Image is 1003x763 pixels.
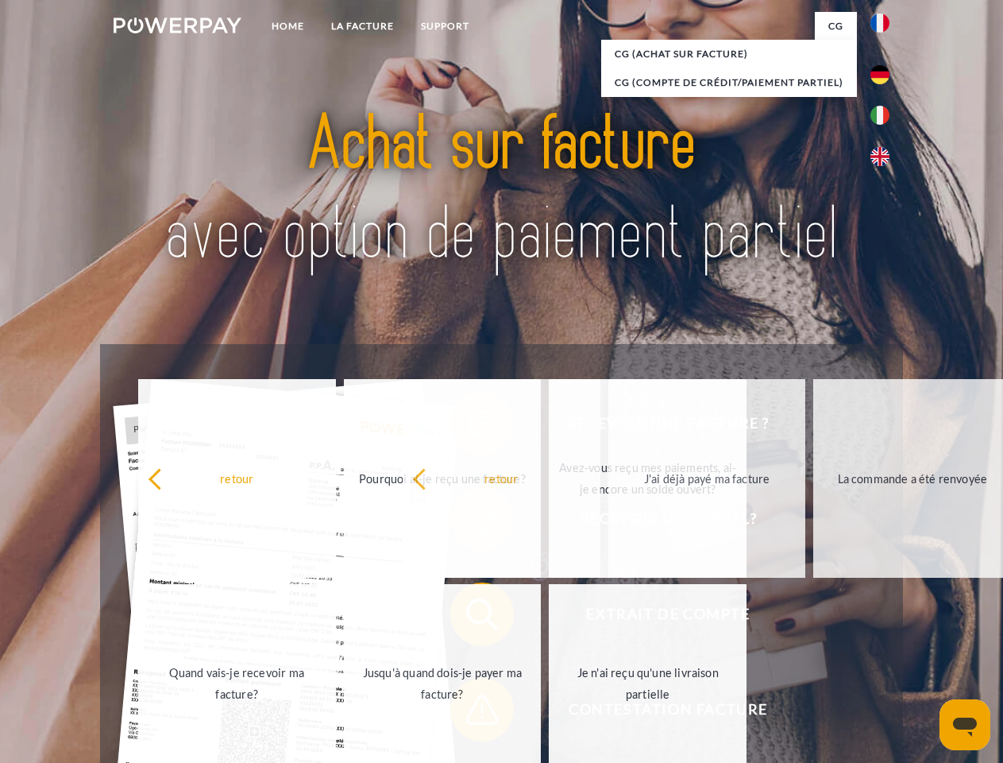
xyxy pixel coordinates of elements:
a: CG (achat sur facture) [601,40,857,68]
div: Quand vais-je recevoir ma facture? [148,662,326,705]
img: logo-powerpay-white.svg [114,17,241,33]
a: Support [407,12,483,41]
div: retour [148,467,326,489]
a: Home [258,12,318,41]
img: fr [870,14,889,33]
div: Pourquoi ai-je reçu une facture? [353,467,532,489]
a: CG (Compte de crédit/paiement partiel) [601,68,857,97]
img: de [870,65,889,84]
div: retour [412,467,591,489]
div: J'ai déjà payé ma facture [618,467,797,489]
img: title-powerpay_fr.svg [152,76,851,304]
div: La commande a été renvoyée [823,467,1001,489]
img: it [870,106,889,125]
div: Jusqu'à quand dois-je payer ma facture? [353,662,532,705]
a: CG [815,12,857,41]
a: LA FACTURE [318,12,407,41]
div: Je n'ai reçu qu'une livraison partielle [558,662,737,705]
img: en [870,147,889,166]
iframe: Bouton de lancement de la fenêtre de messagerie [939,699,990,750]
